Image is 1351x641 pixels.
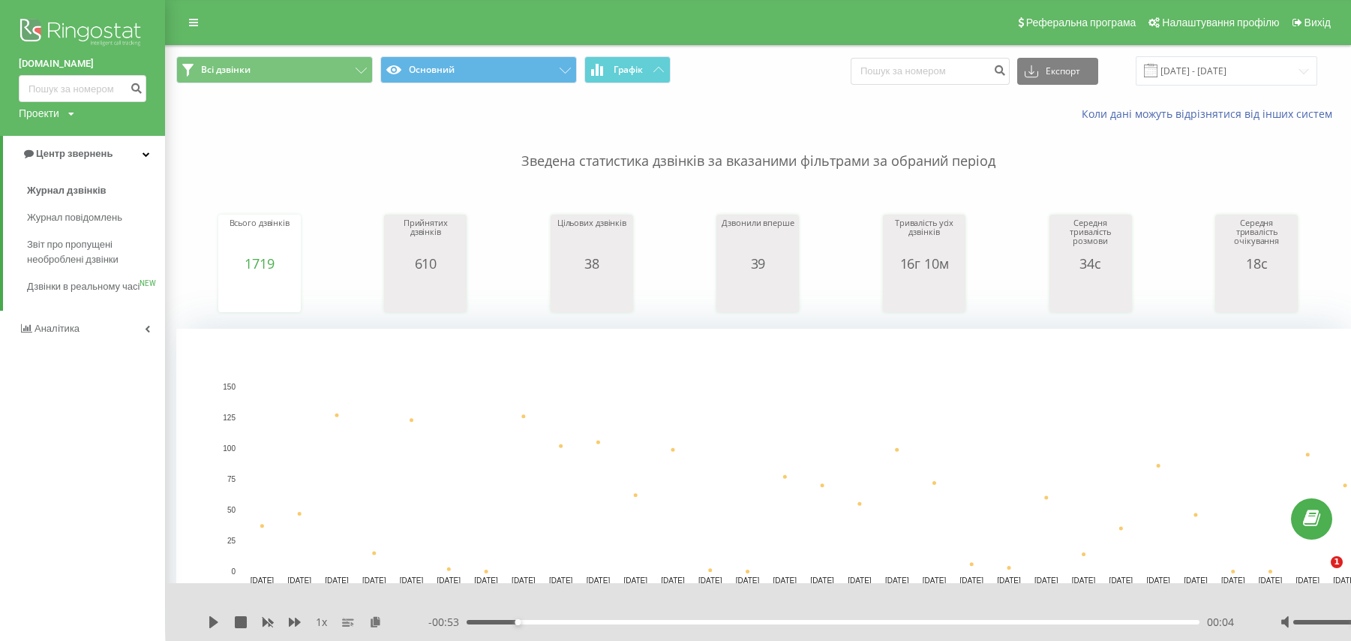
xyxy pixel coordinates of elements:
[1304,17,1331,29] span: Вихід
[554,271,629,316] svg: A chart.
[1296,576,1320,585] text: [DATE]
[27,279,140,294] span: Дзвінки в реальному часі
[287,576,311,585] text: [DATE]
[614,65,643,75] span: Графік
[27,210,122,225] span: Журнал повідомлень
[923,576,947,585] text: [DATE]
[810,576,834,585] text: [DATE]
[222,271,297,316] svg: A chart.
[887,256,962,271] div: 16г 10м
[720,256,795,271] div: 39
[1207,615,1234,630] span: 00:04
[1146,576,1170,585] text: [DATE]
[27,273,165,300] a: Дзвінки в реальному часіNEW
[437,576,461,585] text: [DATE]
[549,576,573,585] text: [DATE]
[1162,17,1279,29] span: Налаштування профілю
[997,576,1021,585] text: [DATE]
[231,567,236,576] text: 0
[720,271,795,316] svg: A chart.
[515,619,521,625] div: Accessibility label
[27,231,165,273] a: Звіт про пропущені необроблені дзвінки
[1219,256,1294,271] div: 18с
[848,576,872,585] text: [DATE]
[27,177,165,204] a: Журнал дзвінків
[19,15,146,53] img: Ringostat logo
[1053,271,1128,316] svg: A chart.
[720,218,795,256] div: Дзвонили вперше
[176,122,1340,171] p: Зведена статистика дзвінків за вказаними фільтрами за обраний період
[325,576,349,585] text: [DATE]
[428,615,467,630] span: - 00:53
[1082,107,1340,121] a: Коли дані можуть відрізнятися вiд інших систем
[623,576,647,585] text: [DATE]
[380,56,577,83] button: Основний
[27,204,165,231] a: Журнал повідомлень
[1221,576,1245,585] text: [DATE]
[1053,218,1128,256] div: Середня тривалість розмови
[773,576,797,585] text: [DATE]
[223,414,236,422] text: 125
[885,576,909,585] text: [DATE]
[223,383,236,391] text: 150
[584,56,671,83] button: Графік
[227,537,236,545] text: 25
[35,323,80,334] span: Аналiтика
[222,218,297,256] div: Всього дзвінків
[400,576,424,585] text: [DATE]
[554,218,629,256] div: Цільових дзвінків
[512,576,536,585] text: [DATE]
[661,576,685,585] text: [DATE]
[19,106,59,121] div: Проекти
[223,444,236,453] text: 100
[388,256,463,271] div: 610
[887,271,962,316] svg: A chart.
[851,58,1010,85] input: Пошук за номером
[1259,576,1283,585] text: [DATE]
[1109,576,1133,585] text: [DATE]
[887,218,962,256] div: Тривалість усіх дзвінків
[222,256,297,271] div: 1719
[19,56,146,71] a: [DOMAIN_NAME]
[27,183,107,198] span: Журнал дзвінків
[1219,218,1294,256] div: Середня тривалість очікування
[1331,556,1343,568] span: 1
[554,256,629,271] div: 38
[959,576,983,585] text: [DATE]
[1300,556,1336,592] iframe: Intercom live chat
[698,576,722,585] text: [DATE]
[388,271,463,316] svg: A chart.
[316,615,327,630] span: 1 x
[587,576,611,585] text: [DATE]
[736,576,760,585] text: [DATE]
[36,148,113,159] span: Центр звернень
[3,136,165,172] a: Центр звернень
[1053,256,1128,271] div: 34с
[176,56,373,83] button: Всі дзвінки
[1017,58,1098,85] button: Експорт
[1219,271,1294,316] svg: A chart.
[362,576,386,585] text: [DATE]
[388,218,463,256] div: Прийнятих дзвінків
[19,75,146,102] input: Пошук за номером
[227,506,236,514] text: 50
[251,576,275,585] text: [DATE]
[201,64,251,76] span: Всі дзвінки
[1034,576,1058,585] text: [DATE]
[227,475,236,483] text: 75
[1026,17,1136,29] span: Реферальна програма
[27,237,158,267] span: Звіт про пропущені необроблені дзвінки
[474,576,498,585] text: [DATE]
[1072,576,1096,585] text: [DATE]
[1184,576,1208,585] text: [DATE]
